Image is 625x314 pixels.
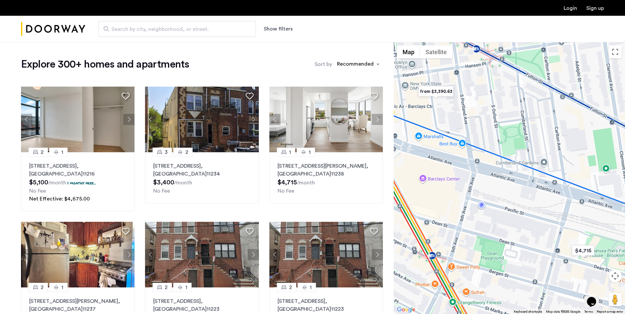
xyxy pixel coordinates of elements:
[248,249,259,260] button: Next apartment
[248,114,259,125] button: Next apartment
[269,114,281,125] button: Previous apartment
[185,148,188,156] span: 2
[597,309,623,314] a: Report a map error
[29,297,126,313] p: [STREET_ADDRESS][PERSON_NAME] 11237
[278,297,375,313] p: [STREET_ADDRESS] 11223
[165,283,168,291] span: 2
[145,222,259,287] img: 2016_638484664599997863.jpeg
[395,305,417,314] a: Open this area in Google Maps (opens a new window)
[174,180,192,185] sub: /month
[297,180,315,185] sub: /month
[123,114,135,125] button: Next apartment
[609,293,622,306] button: Drag Pegman onto the map to open Street View
[41,283,44,291] span: 2
[514,309,542,314] button: Keyboard shortcuts
[21,87,135,152] img: 2016_638673975962267132.jpeg
[21,222,135,287] img: 360ac8f6-4482-47b0-bc3d-3cb89b569d10_638791359623755990.jpeg
[21,114,32,125] button: Previous apartment
[584,288,605,307] iframe: chat widget
[269,152,383,203] a: 11[STREET_ADDRESS][PERSON_NAME], [GEOGRAPHIC_DATA]11238No Fee
[397,45,420,58] button: Show street map
[278,188,294,194] span: No Fee
[48,180,66,185] sub: /month
[420,45,452,58] button: Show satellite imagery
[310,283,312,291] span: 1
[145,152,259,203] a: 32[STREET_ADDRESS], [GEOGRAPHIC_DATA]11234No Fee
[21,17,85,41] img: logo
[264,25,293,33] button: Show or hide filters
[334,58,383,70] ng-select: sort-apartment
[123,249,135,260] button: Next apartment
[269,249,281,260] button: Previous apartment
[98,21,256,37] input: Apartment Search
[145,249,156,260] button: Previous apartment
[153,188,170,194] span: No Fee
[269,87,383,152] img: 2016_638666715889771230.jpeg
[416,84,456,99] div: from $3,390.63
[569,243,597,258] div: $4,715
[289,283,292,291] span: 2
[609,269,622,283] button: Map camera controls
[21,249,32,260] button: Previous apartment
[372,249,383,260] button: Next apartment
[153,297,250,313] p: [STREET_ADDRESS] 11223
[586,6,604,11] a: Registration
[112,25,238,33] span: Search by city, neighborhood, or street.
[584,309,593,314] a: Terms (opens in new tab)
[278,162,375,178] p: [STREET_ADDRESS][PERSON_NAME] 11238
[29,188,46,194] span: No Fee
[269,222,383,287] img: 2016_638484664599997863.jpeg
[165,148,168,156] span: 3
[372,114,383,125] button: Next apartment
[145,114,156,125] button: Previous apartment
[289,148,291,156] span: 1
[21,152,135,211] a: 21[STREET_ADDRESS], [GEOGRAPHIC_DATA]112161 months free...No FeeNet Effective: $4,675.00
[67,180,96,186] p: 1 months free...
[315,60,332,68] label: Sort by
[309,148,311,156] span: 1
[29,179,48,186] span: $5,100
[29,196,90,201] span: Net Effective: $4,675.00
[61,148,63,156] span: 1
[153,179,174,186] span: $3,400
[29,162,126,178] p: [STREET_ADDRESS] 11216
[336,60,374,70] div: Recommended
[546,310,580,313] span: Map data ©2025 Google
[61,283,63,291] span: 1
[395,305,417,314] img: Google
[153,162,250,178] p: [STREET_ADDRESS] 11234
[185,283,187,291] span: 1
[609,45,622,58] button: Toggle fullscreen view
[41,148,44,156] span: 2
[21,58,189,71] h1: Explore 300+ homes and apartments
[564,6,577,11] a: Login
[21,17,85,41] a: Cazamio Logo
[278,179,297,186] span: $4,715
[145,87,259,152] img: 2016_638484540295233130.jpeg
